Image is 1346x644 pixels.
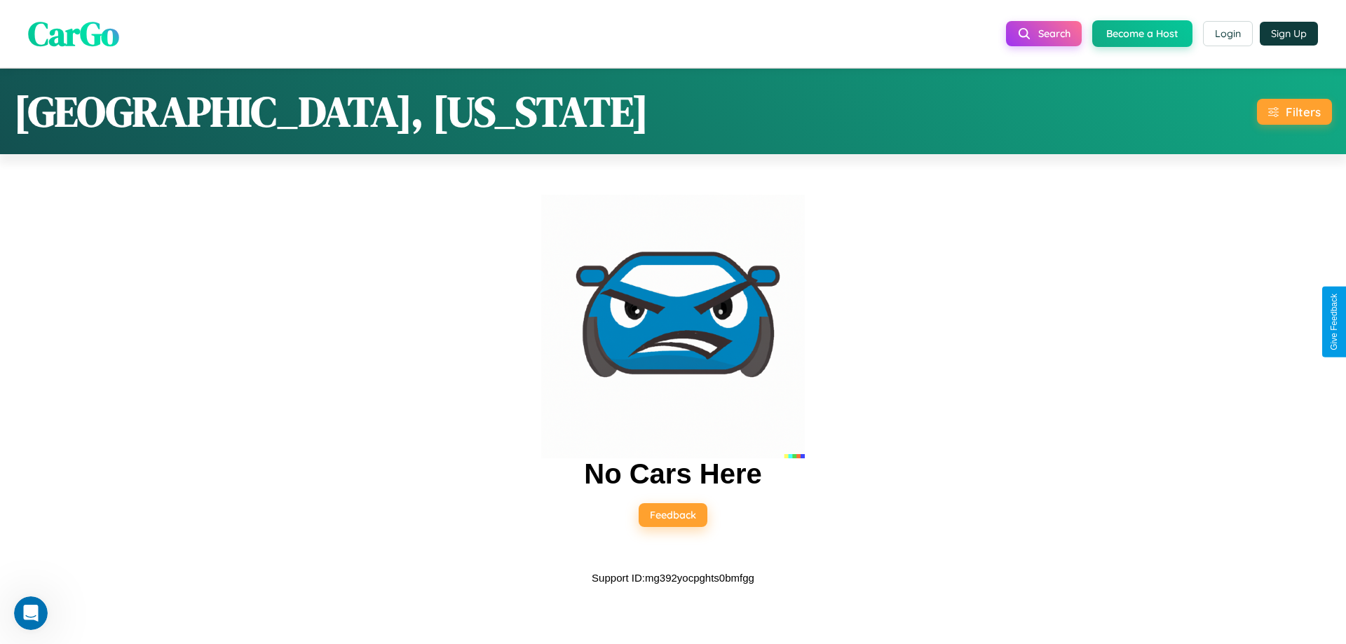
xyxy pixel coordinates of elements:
button: Filters [1257,99,1332,125]
span: Search [1038,27,1070,40]
button: Feedback [639,503,707,527]
div: Give Feedback [1329,294,1339,350]
button: Sign Up [1260,22,1318,46]
h2: No Cars Here [584,458,761,490]
button: Search [1006,21,1082,46]
div: Filters [1286,104,1321,119]
iframe: Intercom live chat [14,596,48,630]
p: Support ID: mg392yocpghts0bmfgg [592,568,754,587]
button: Login [1203,21,1253,46]
span: CarGo [28,11,119,57]
h1: [GEOGRAPHIC_DATA], [US_STATE] [14,83,648,140]
button: Become a Host [1092,20,1192,47]
img: car [541,195,805,458]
